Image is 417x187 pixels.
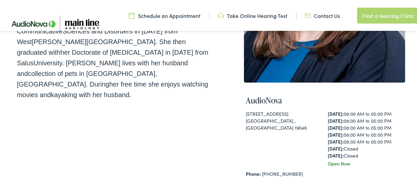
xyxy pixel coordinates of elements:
[328,137,344,144] strong: [DATE]:
[328,144,344,151] strong: [DATE]:
[51,90,131,97] span: kayaking with her husband.
[245,116,321,130] div: [GEOGRAPHIC_DATA] , [GEOGRAPHIC_DATA] 19046
[17,69,157,87] span: collection of pets in [GEOGRAPHIC_DATA], [GEOGRAPHIC_DATA]. During
[328,116,344,123] strong: [DATE]:
[218,11,224,18] img: utility icon
[218,11,287,18] a: Take Online Hearing Test
[129,11,135,18] img: utility icon
[328,123,344,130] strong: [DATE]:
[328,159,403,166] div: Open Now
[17,37,186,55] span: [PERSON_NAME][GEOGRAPHIC_DATA]. She then graduated with
[17,80,208,97] span: her free time she enjoys watching movies and
[328,109,344,116] strong: [DATE]:
[17,48,208,66] span: her Doctorate of [MEDICAL_DATA] in [DATE] from Salus
[328,109,403,158] div: 08:00 AM to 05:00 PM 08:00 AM to 05:00 PM 08:00 AM to 05:00 PM 08:00 AM to 05:00 PM 08:00 AM to 0...
[245,95,403,104] h4: AudioNova
[17,58,188,76] span: University. [PERSON_NAME] lives with her husband and
[328,130,344,137] strong: [DATE]:
[305,11,340,18] a: Contact Us
[245,109,321,116] div: [STREET_ADDRESS]
[305,11,311,18] img: utility icon
[262,169,303,176] a: [PHONE_NUMBER]
[245,169,260,176] strong: Phone:
[129,11,200,18] a: Schedule an Appointment
[328,151,344,158] strong: [DATE]:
